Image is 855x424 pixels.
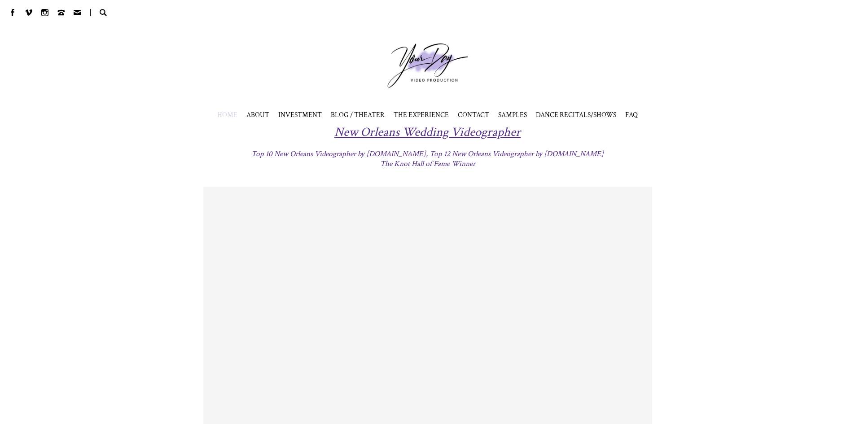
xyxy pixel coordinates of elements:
[246,110,269,119] a: ABOUT
[278,110,322,119] a: INVESTMENT
[380,159,475,169] span: The Knot Hall of Fame Winner
[536,110,616,119] span: DANCE RECITALS/SHOWS
[217,110,237,119] a: HOME
[458,110,489,119] a: CONTACT
[251,149,604,159] span: Top 10 New Orleans Videographer by [DOMAIN_NAME], Top 12 New Orleans Videographer by [DOMAIN_NAME]
[334,124,521,140] span: New Orleans Wedding Videographer
[625,110,638,119] a: FAQ
[374,30,482,101] a: Your Day Production Logo
[498,110,527,119] span: SAMPLES
[394,110,449,119] a: THE EXPERIENCE
[331,110,385,119] a: BLOG / THEATER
